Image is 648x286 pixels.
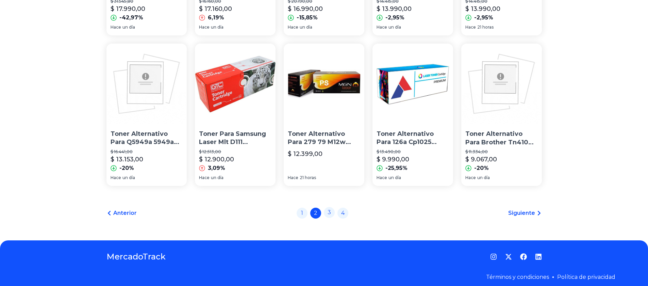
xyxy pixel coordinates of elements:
[111,25,121,30] span: Hace
[490,253,497,260] a: Instagram
[337,208,348,219] a: 4
[122,25,135,30] span: un día
[211,25,223,30] span: un día
[106,44,187,186] a: Toner Alternativo Para Q5949a 5949a 5949 49a 7553a 53aToner Alternativo Para Q5949a 5949a 5949 49...
[377,4,412,14] p: $ 13.990,00
[284,44,364,124] img: Toner Alternativo Para 279 79 M12w M26nw M12 Martinez
[288,130,360,147] p: Toner Alternativo Para 279 79 M12w M26nw M12 [PERSON_NAME]
[195,44,276,186] a: Toner Para Samsung Laser Mlt D111 M2020w 2020 M2070 Gtc D111Toner Para Samsung Laser Mlt D111 M20...
[195,44,276,124] img: Toner Para Samsung Laser Mlt D111 M2020w 2020 M2070 Gtc D111
[520,253,527,260] a: Facebook
[388,25,401,30] span: un día
[211,175,223,180] span: un día
[465,130,538,147] p: Toner Alternativo Para Brother Tn410 450 Hl2130 2230 2270
[113,209,137,217] span: Anterior
[388,175,401,180] span: un día
[111,175,121,180] span: Hace
[106,44,187,124] img: Toner Alternativo Para Q5949a 5949a 5949 49a 7553a 53a
[199,149,271,155] p: $ 12.513,00
[505,253,512,260] a: Twitter
[372,44,453,124] img: Toner Alternativo Para 126a Cp1025 M175a 310-311-312-313
[288,175,298,180] span: Hace
[119,14,143,22] p: -42,97%
[461,44,542,186] a: Toner Alternativo Para Brother Tn410 450 Hl2130 2230 2270Toner Alternativo Para Brother Tn410 450...
[300,175,316,180] span: 21 horas
[199,130,271,147] p: Toner Para Samsung Laser Mlt D111 M2020w 2020 M2070 Gtc D111
[288,25,298,30] span: Hace
[111,149,183,155] p: $ 16.441,00
[465,175,476,180] span: Hace
[284,44,364,186] a: Toner Alternativo Para 279 79 M12w M26nw M12 MartinezToner Alternativo Para 279 79 M12w M26nw M12...
[119,164,134,172] p: -20%
[122,175,135,180] span: un día
[385,14,404,22] p: -2,95%
[372,44,453,186] a: Toner Alternativo Para 126a Cp1025 M175a 310-311-312-313Toner Alternativo Para 126a Cp1025 M175a ...
[508,209,542,217] a: Siguiente
[199,175,210,180] span: Hace
[300,25,312,30] span: un día
[465,25,476,30] span: Hace
[377,149,449,155] p: $ 13.490,00
[297,208,308,219] a: 1
[486,274,549,280] a: Términos y condiciones
[535,253,542,260] a: LinkedIn
[465,155,497,164] p: $ 9.067,00
[477,25,494,30] span: 21 horas
[385,164,408,172] p: -25,95%
[477,175,490,180] span: un día
[288,149,322,159] p: $ 12.399,00
[199,25,210,30] span: Hace
[111,130,183,147] p: Toner Alternativo Para Q5949a 5949a 5949 49a 7553a 53a
[288,4,323,14] p: $ 16.990,00
[474,164,489,172] p: -20%
[557,274,615,280] a: Política de privacidad
[377,130,449,147] p: Toner Alternativo Para 126a Cp1025 M175a 310-311-312-313
[377,175,387,180] span: Hace
[208,14,224,22] p: 6,19%
[199,4,232,14] p: $ 17.160,00
[377,155,409,164] p: $ 9.990,00
[111,4,145,14] p: $ 17.990,00
[199,155,234,164] p: $ 12.900,00
[474,14,493,22] p: -2,95%
[465,149,538,155] p: $ 11.334,00
[106,251,166,262] a: MercadoTrack
[461,44,542,124] img: Toner Alternativo Para Brother Tn410 450 Hl2130 2230 2270
[208,164,225,172] p: 3,09%
[465,4,500,14] p: $ 13.990,00
[508,209,535,217] span: Siguiente
[111,155,143,164] p: $ 13.153,00
[106,209,137,217] a: Anterior
[377,25,387,30] span: Hace
[324,207,335,218] a: 3
[297,14,318,22] p: -15,85%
